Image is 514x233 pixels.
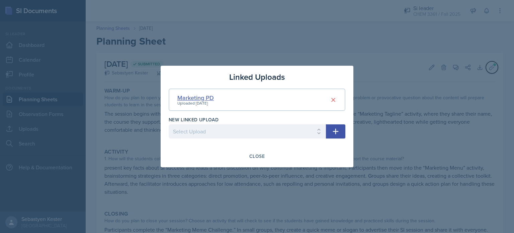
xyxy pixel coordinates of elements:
h3: Linked Uploads [229,71,285,83]
label: New Linked Upload [169,116,219,123]
div: Marketing PD [177,93,214,102]
div: Close [249,154,265,159]
div: Uploaded [DATE] [177,100,214,106]
button: Close [245,151,269,162]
